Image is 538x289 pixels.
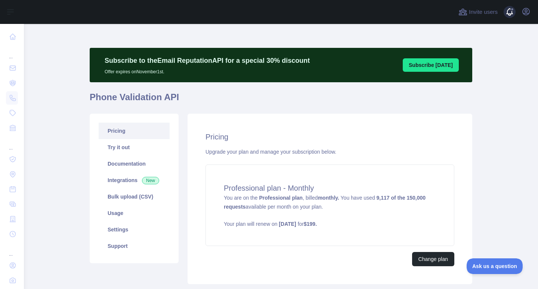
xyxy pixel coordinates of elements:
p: Subscribe to the Email Reputation API for a special 30 % discount [105,55,310,66]
a: Pricing [99,123,170,139]
h1: Phone Validation API [90,91,472,109]
div: ... [6,242,18,257]
a: Try it out [99,139,170,156]
strong: [DATE] [279,221,296,227]
button: Subscribe [DATE] [403,58,459,72]
h4: Professional plan - Monthly [224,183,436,193]
iframe: Toggle Customer Support [467,258,523,274]
span: New [142,177,159,184]
strong: monthly. [318,195,339,201]
a: Bulk upload (CSV) [99,188,170,205]
strong: Professional plan [259,195,303,201]
span: You are on the , billed You have used available per month on your plan. [224,195,436,228]
h2: Pricing [205,132,454,142]
span: Invite users [469,8,498,16]
p: Offer expires on November 1st. [105,66,310,75]
div: ... [6,45,18,60]
button: Change plan [412,252,454,266]
a: Support [99,238,170,254]
p: Your plan will renew on for [224,220,436,228]
div: ... [6,136,18,151]
a: Settings [99,221,170,238]
strong: $ 199 . [304,221,317,227]
button: Invite users [457,6,499,18]
div: Upgrade your plan and manage your subscription below. [205,148,454,156]
a: Documentation [99,156,170,172]
a: Usage [99,205,170,221]
a: Integrations New [99,172,170,188]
